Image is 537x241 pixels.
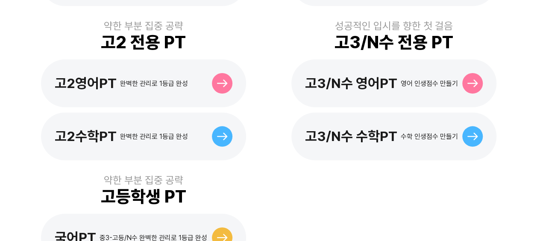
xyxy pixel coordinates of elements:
[305,75,397,91] div: 고3/N수 영어PT
[335,32,453,53] div: 고3/N수 전용 PT
[104,20,183,32] div: 약한 부분 집중 공략
[55,75,117,91] div: 고2영어PT
[55,128,117,144] div: 고2수학PT
[101,32,186,53] div: 고2 전용 PT
[101,186,186,207] div: 고등학생 PT
[401,79,458,88] div: 영어 인생점수 만들기
[104,174,183,186] div: 약한 부분 집중 공략
[305,128,397,144] div: 고3/N수 수학PT
[335,20,453,32] div: 성공적인 입시를 향한 첫 걸음
[401,132,458,141] div: 수학 인생점수 만들기
[120,132,188,141] div: 완벽한 관리로 1등급 완성
[120,79,188,88] div: 완벽한 관리로 1등급 완성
